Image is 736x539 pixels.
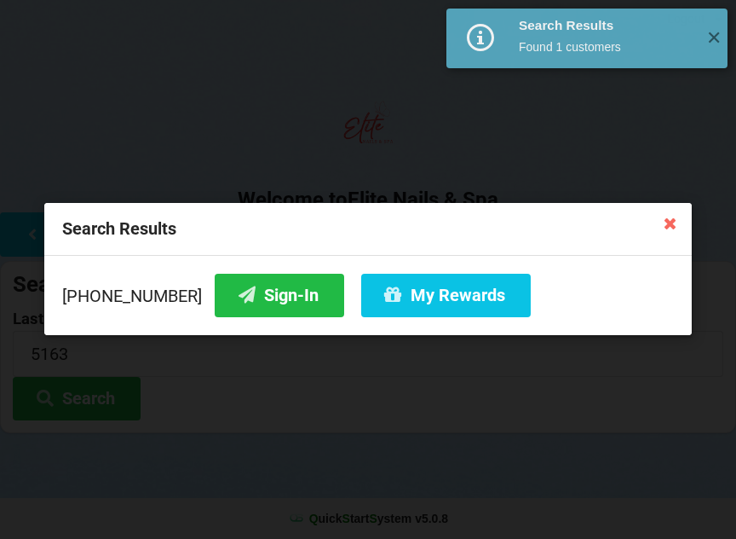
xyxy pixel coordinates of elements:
[361,274,531,317] button: My Rewards
[44,203,692,256] div: Search Results
[62,274,674,317] div: [PHONE_NUMBER]
[519,17,693,34] div: Search Results
[519,38,693,55] div: Found 1 customers
[215,274,344,317] button: Sign-In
